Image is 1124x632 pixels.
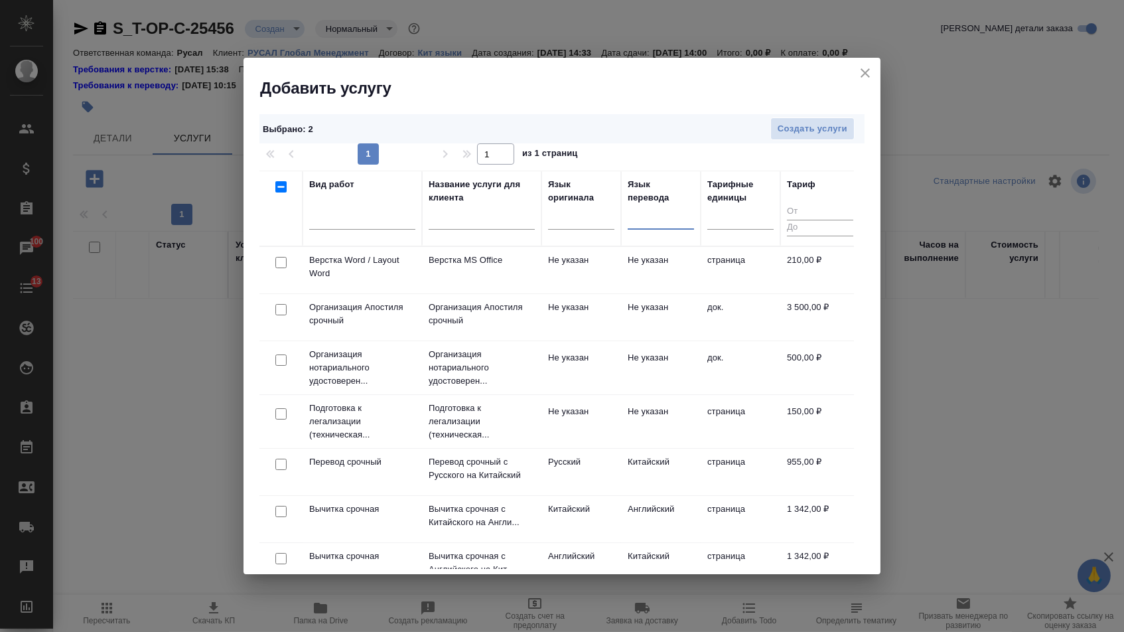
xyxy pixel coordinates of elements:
[780,449,860,495] td: 955,00 ₽
[541,496,621,542] td: Китайский
[541,294,621,341] td: Не указан
[429,402,535,441] p: Подготовка к легализации (техническая...
[780,496,860,542] td: 1 342,00 ₽
[701,345,780,391] td: док.
[780,398,860,445] td: 150,00 ₽
[429,455,535,482] p: Перевод срочный с Русского на Китайский
[780,294,860,341] td: 3 500,00 ₽
[309,455,415,469] p: Перевод срочный
[621,543,701,590] td: Китайский
[309,402,415,441] p: Подготовка к легализации (техническая...
[309,503,415,516] p: Вычитка срочная
[701,294,780,341] td: док.
[429,178,535,204] div: Название услуги для клиента
[621,294,701,341] td: Не указан
[541,449,621,495] td: Русский
[780,345,860,391] td: 500,00 ₽
[778,121,847,137] span: Создать услуги
[429,550,535,576] p: Вычитка срочная с Английского на Кит...
[701,398,780,445] td: страница
[429,348,535,388] p: Организация нотариального удостоверен...
[707,178,774,204] div: Тарифные единицы
[260,78,880,99] h2: Добавить услугу
[621,247,701,293] td: Не указан
[628,178,694,204] div: Язык перевода
[429,254,535,267] p: Верстка MS Office
[548,178,614,204] div: Язык оригинала
[787,178,815,191] div: Тариф
[541,543,621,590] td: Английский
[701,543,780,590] td: страница
[780,543,860,590] td: 1 342,00 ₽
[770,118,855,141] button: Создать услуги
[263,124,313,134] span: Выбрано : 2
[855,63,875,83] button: close
[787,220,853,236] input: До
[780,247,860,293] td: 210,00 ₽
[429,503,535,529] p: Вычитка срочная с Китайского на Англи...
[541,398,621,445] td: Не указан
[309,254,415,280] p: Верстка Word / Layout Word
[701,496,780,542] td: страница
[309,550,415,563] p: Вычитка срочная
[522,145,578,165] span: из 1 страниц
[621,449,701,495] td: Китайский
[541,345,621,391] td: Не указан
[309,301,415,327] p: Организация Апостиля срочный
[621,496,701,542] td: Английский
[621,345,701,391] td: Не указан
[309,348,415,388] p: Организация нотариального удостоверен...
[541,247,621,293] td: Не указан
[621,398,701,445] td: Не указан
[429,301,535,327] p: Организация Апостиля срочный
[701,247,780,293] td: страница
[787,204,853,220] input: От
[309,178,354,191] div: Вид работ
[701,449,780,495] td: страница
